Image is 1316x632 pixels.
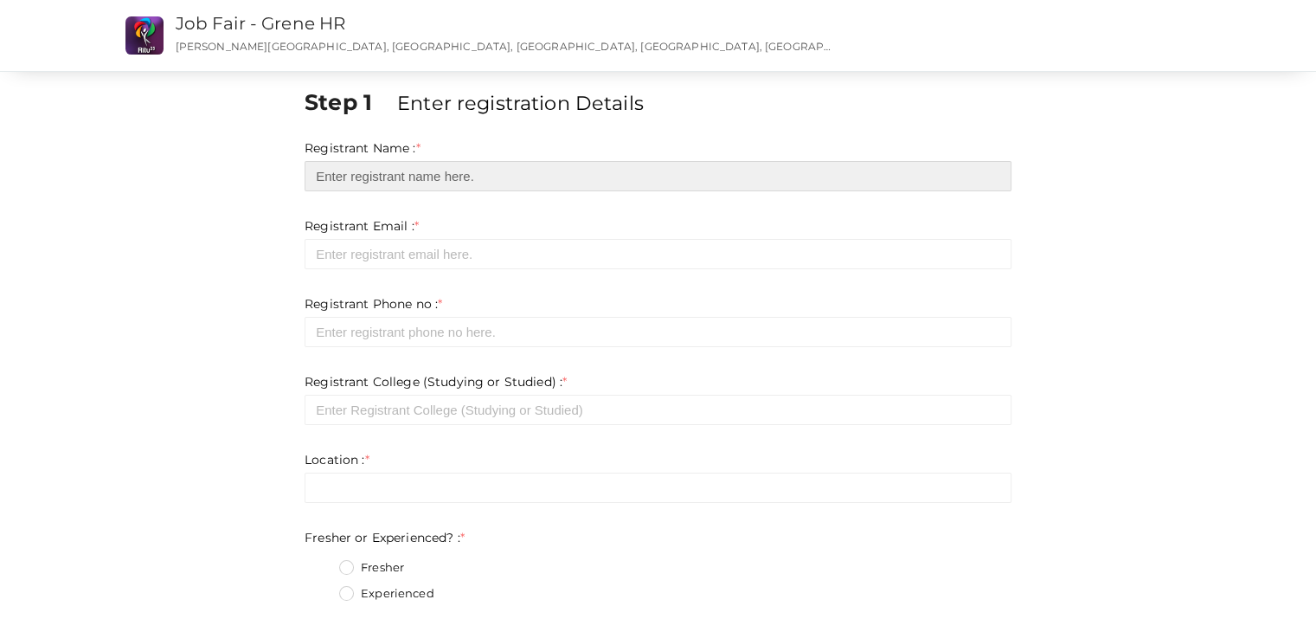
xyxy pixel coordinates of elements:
[305,451,369,468] label: Location :
[125,16,164,55] img: CS2O7UHK_small.png
[305,217,419,235] label: Registrant Email :
[305,295,442,313] label: Registrant Phone no :
[176,13,346,34] a: Job Fair - Grene HR
[305,373,567,390] label: Registrant College (Studying or Studied) :
[305,161,1011,191] input: Enter registrant name here.
[305,239,1011,269] input: Enter registrant email here.
[305,529,465,546] label: Fresher or Experienced? :
[305,317,1011,347] input: Enter registrant phone no here.
[397,89,644,117] label: Enter registration Details
[176,39,834,54] p: [PERSON_NAME][GEOGRAPHIC_DATA], [GEOGRAPHIC_DATA], [GEOGRAPHIC_DATA], [GEOGRAPHIC_DATA], [GEOGRAP...
[305,139,420,157] label: Registrant Name :
[305,87,394,118] label: Step 1
[305,395,1011,425] input: Enter Registrant College (Studying or Studied)
[339,559,404,577] label: Fresher
[339,585,434,603] label: Experienced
